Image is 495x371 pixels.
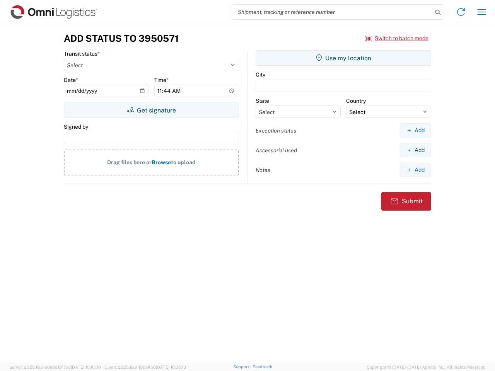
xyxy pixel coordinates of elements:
[64,77,78,83] label: Date
[104,365,186,369] span: Client: 2025.18.0-198a450
[256,97,269,104] label: State
[381,192,431,211] button: Submit
[346,97,366,104] label: Country
[256,127,296,134] label: Exception status
[367,364,486,371] span: Copyright © [DATE]-[DATE] Agistix Inc., All Rights Reserved
[232,5,432,19] input: Shipment, tracking or reference number
[256,167,270,174] label: Notes
[400,163,431,177] button: Add
[256,71,265,78] label: City
[256,147,297,154] label: Accessorial used
[171,159,196,165] span: to upload
[233,364,253,369] a: Support
[64,123,88,130] label: Signed by
[71,365,101,369] span: [DATE] 10:10:00
[64,50,100,57] label: Transit status
[156,365,186,369] span: [DATE] 10:06:13
[365,32,428,45] button: Switch to batch mode
[253,364,272,369] a: Feedback
[154,77,169,83] label: Time
[152,159,171,165] span: Browse
[256,50,431,66] button: Use my location
[107,159,152,165] span: Drag files here or
[64,33,179,44] h3: Add Status to 3950571
[400,143,431,157] button: Add
[9,365,101,369] span: Server: 2025.18.0-a0edd1917ac
[64,102,239,118] button: Get signature
[400,123,431,138] button: Add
